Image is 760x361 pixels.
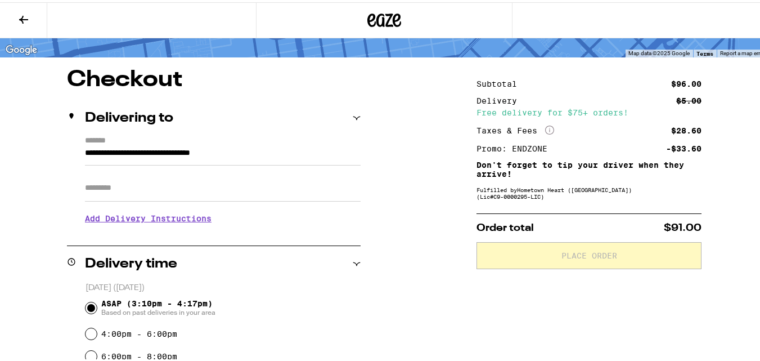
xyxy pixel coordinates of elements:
p: Don't forget to tip your driver when they arrive! [476,158,701,176]
div: $96.00 [671,78,701,86]
div: Fulfilled by Hometown Heart ([GEOGRAPHIC_DATA]) (Lic# C9-0000295-LIC ) [476,184,701,198]
span: Map data ©2025 Google [628,48,690,54]
span: $91.00 [664,221,701,231]
a: Terms [696,48,713,55]
div: Free delivery for $75+ orders! [476,106,701,114]
h1: Checkout [67,66,361,89]
span: Place Order [561,249,617,257]
div: Promo: ENDZONE [476,142,555,150]
button: Place Order [476,240,701,267]
div: Delivery [476,95,525,102]
div: $5.00 [676,95,701,102]
div: -$33.60 [666,142,701,150]
h2: Delivery time [85,255,177,269]
h3: Add Delivery Instructions [85,203,361,229]
p: [DATE] ([DATE]) [86,280,361,291]
div: $28.60 [671,124,701,132]
label: 6:00pm - 8:00pm [101,350,177,359]
a: Open this area in Google Maps (opens a new window) [3,41,40,55]
span: Order total [476,221,534,231]
span: Hi. Need any help? [7,8,81,17]
h2: Delivering to [85,109,173,123]
img: Google [3,41,40,55]
p: We'll contact you at [PHONE_NUMBER] when we arrive [85,229,361,238]
div: Subtotal [476,78,525,86]
span: ASAP (3:10pm - 4:17pm) [101,297,215,315]
div: Taxes & Fees [476,123,554,133]
span: Based on past deliveries in your area [101,306,215,315]
label: 4:00pm - 6:00pm [101,327,177,336]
